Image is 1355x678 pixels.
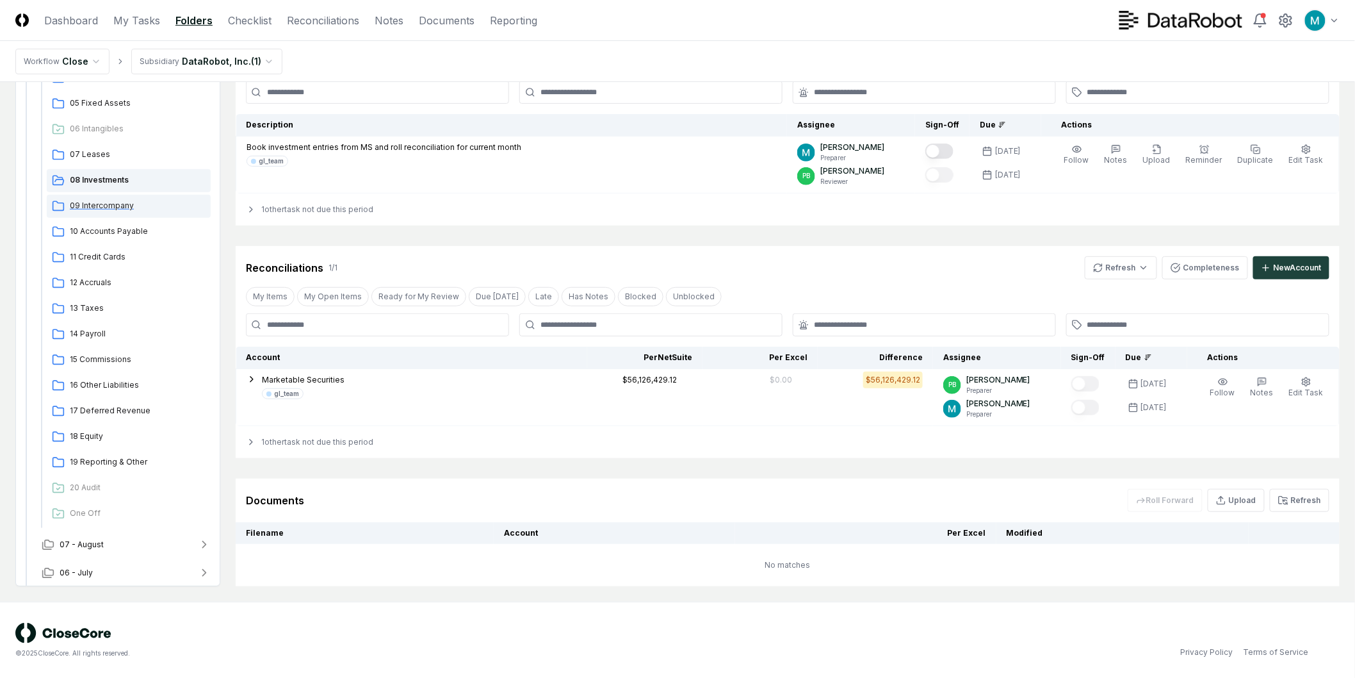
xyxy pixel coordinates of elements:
div: [DATE] [1141,378,1167,390]
th: Sign-Off [915,114,970,136]
th: Per NetSuite [587,347,702,369]
button: Notes [1248,374,1276,401]
a: My Tasks [113,13,160,28]
a: 13 Taxes [47,297,211,320]
img: ACg8ocIk6UVBSJ1Mh_wKybhGNOx8YD4zQOa2rDZHjRd5UfivBFfoWA=s96-c [797,144,815,161]
button: My Open Items [297,287,369,306]
img: DataRobot logo [1119,11,1242,29]
button: Ready for My Review [371,287,466,306]
span: 06 - July [60,567,93,579]
span: 12 Accruals [70,277,206,288]
button: Follow [1062,142,1092,169]
div: Reconciliations [246,260,323,276]
span: 14 Payroll [70,328,206,340]
th: Assignee [933,347,1061,369]
span: Upload [1143,155,1171,165]
button: Due Today [469,287,526,306]
div: Subsidiary [140,56,179,67]
span: Marketable Securities [262,375,345,384]
td: No matches [236,544,1340,586]
a: One Off [47,502,211,525]
div: 1 other task not due this period [236,194,1340,226]
button: Mark complete [1071,400,1099,415]
span: Edit Task [1289,388,1324,397]
div: © 2025 CloseCore. All rights reserved. [15,649,677,658]
th: Difference [818,347,933,369]
img: logo [15,623,111,643]
p: Preparer [820,153,884,163]
img: ACg8ocIk6UVBSJ1Mh_wKybhGNOx8YD4zQOa2rDZHjRd5UfivBFfoWA=s96-c [943,400,961,418]
span: 05 Fixed Assets [70,97,206,109]
th: Modified [996,522,1249,544]
p: Reviewer [820,177,884,186]
button: Notes [1102,142,1130,169]
span: PB [948,380,956,390]
p: Preparer [966,409,1030,419]
button: Upload [1140,142,1173,169]
button: My Items [246,287,295,306]
span: 18 Equity [70,431,206,442]
a: 07 Leases [47,144,211,167]
div: Actions [1197,352,1329,363]
span: Notes [1105,155,1128,165]
a: 18 Equity [47,426,211,449]
a: 12 Accruals [47,272,211,295]
th: Filename [236,522,494,544]
p: Book investment entries from MS and roll reconciliation for current month [247,142,521,153]
span: 11 Credit Cards [70,251,206,263]
button: Marketable Securities [262,374,345,386]
button: Follow [1208,374,1238,401]
th: Description [236,114,788,136]
div: 1 other task not due this period [236,426,1340,458]
a: 06 Intangibles [47,118,211,141]
span: 16 Other Liabilities [70,379,206,391]
button: Reminder [1183,142,1225,169]
a: Dashboard [44,13,98,28]
div: Due [1126,352,1177,363]
button: Refresh [1085,256,1157,279]
span: Duplicate [1238,155,1274,165]
a: 14 Payroll [47,323,211,346]
a: Checklist [228,13,272,28]
a: 09 Intercompany [47,195,211,218]
button: Mark complete [1071,376,1099,392]
a: 08 Investments [47,169,211,192]
th: Assignee [787,114,915,136]
button: Mark complete [925,167,953,183]
button: 07 - August [31,531,221,559]
button: Unblocked [666,287,722,306]
button: Edit Task [1286,374,1326,401]
a: Reconciliations [287,13,359,28]
div: Account [247,352,578,363]
span: 07 - August [60,539,104,550]
a: 11 Credit Cards [47,246,211,269]
a: 16 Other Liabilities [47,374,211,397]
button: Blocked [618,287,663,306]
button: NewAccount [1253,256,1329,279]
span: One Off [70,508,206,519]
a: Privacy Policy [1181,647,1233,658]
p: [PERSON_NAME] [966,398,1030,409]
a: 10 Accounts Payable [47,220,211,244]
span: 09 Intercompany [70,200,206,211]
button: Duplicate [1235,142,1276,169]
img: Logo [15,13,29,27]
span: 10 Accounts Payable [70,226,206,237]
a: Terms of Service [1244,647,1309,658]
div: New Account [1274,262,1322,274]
span: Follow [1064,155,1089,165]
div: Due [980,119,1031,131]
div: 1 / 1 [329,262,337,274]
span: PB [802,171,810,181]
span: 19 Reporting & Other [70,456,206,468]
a: 19 Reporting & Other [47,451,211,474]
th: Account [494,522,735,544]
a: Reporting [490,13,537,28]
div: gl_team [259,156,284,166]
div: gl_team [274,389,299,399]
button: Upload [1208,489,1265,512]
div: [DATE] [1141,402,1167,413]
span: Follow [1210,388,1235,397]
button: 06 - July [31,559,221,587]
span: 17 Deferred Revenue [70,405,206,417]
